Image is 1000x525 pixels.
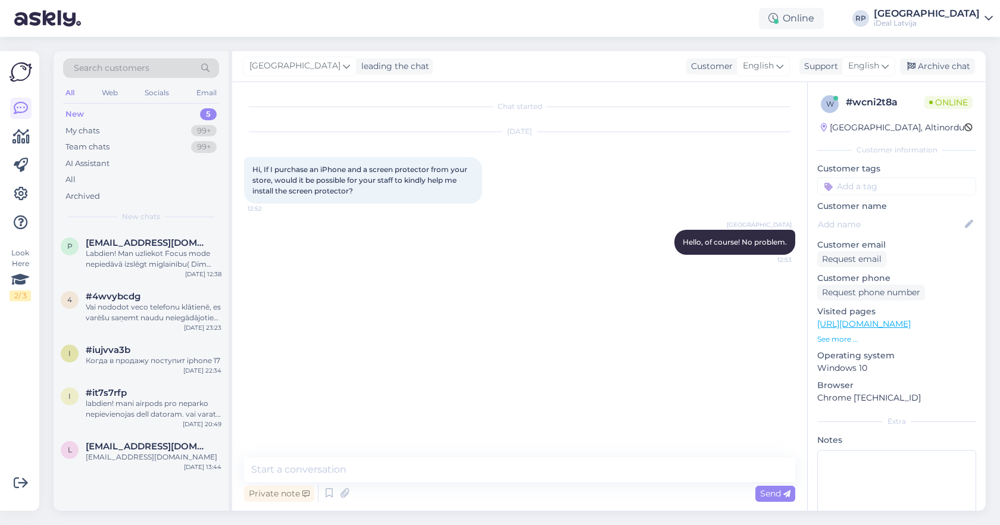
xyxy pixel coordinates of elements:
[68,349,71,358] span: i
[244,486,314,502] div: Private note
[86,291,140,302] span: #4wvybcdg
[184,323,221,332] div: [DATE] 23:23
[65,174,76,186] div: All
[686,60,733,73] div: Customer
[357,60,429,73] div: leading the chat
[74,62,149,74] span: Search customers
[817,362,976,374] p: Windows 10
[821,121,964,134] div: [GEOGRAPHIC_DATA], Altinordu
[817,239,976,251] p: Customer email
[185,270,221,279] div: [DATE] 12:38
[68,445,72,454] span: l
[900,58,975,74] div: Archive chat
[817,392,976,404] p: Chrome [TECHNICAL_ID]
[10,290,31,301] div: 2 / 3
[191,125,217,137] div: 99+
[817,162,976,175] p: Customer tags
[817,251,886,267] div: Request email
[86,398,221,420] div: labdien! mani airpods pro neparko nepievienojas dell datoram. vai varat kā palīdzēt, ja atnestu d...
[86,248,221,270] div: Labdien! Man uzliekot Focus mode nepiedāvā izslēgt miglainību( Dim lock blur) miega fokusā un kā ...
[874,9,980,18] div: [GEOGRAPHIC_DATA]
[194,85,219,101] div: Email
[817,272,976,285] p: Customer phone
[759,8,824,29] div: Online
[817,379,976,392] p: Browser
[86,452,221,462] div: [EMAIL_ADDRESS][DOMAIN_NAME]
[67,295,72,304] span: 4
[846,95,924,110] div: # wcni2t8a
[244,126,795,137] div: [DATE]
[874,9,993,28] a: [GEOGRAPHIC_DATA]iDeal Latvija
[10,248,31,301] div: Look Here
[86,302,221,323] div: Vai nododot veco telefonu klātienē, es varēšu saņemt naudu neiegādājoties jaunu ierīci?
[142,85,171,101] div: Socials
[122,211,160,222] span: New chats
[184,462,221,471] div: [DATE] 13:44
[799,60,838,73] div: Support
[252,165,469,195] span: Hi, If I purchase an iPhone and a screen protector from your store, would it be possible for your...
[249,60,340,73] span: [GEOGRAPHIC_DATA]
[86,355,221,366] div: Когда в продажу поступит iphone 17
[818,218,962,231] input: Add name
[248,204,292,213] span: 12:52
[760,488,790,499] span: Send
[68,392,71,401] span: i
[65,108,84,120] div: New
[86,237,210,248] span: patricijawin@gmail.com
[743,60,774,73] span: English
[852,10,869,27] div: RP
[86,345,130,355] span: #iujvva3b
[191,141,217,153] div: 99+
[99,85,120,101] div: Web
[817,200,976,212] p: Customer name
[200,108,217,120] div: 5
[244,101,795,112] div: Chat started
[727,220,792,229] span: [GEOGRAPHIC_DATA]
[67,242,73,251] span: p
[817,416,976,427] div: Extra
[63,85,77,101] div: All
[817,285,925,301] div: Request phone number
[65,158,110,170] div: AI Assistant
[183,420,221,429] div: [DATE] 20:49
[817,334,976,345] p: See more ...
[874,18,980,28] div: iDeal Latvija
[817,349,976,362] p: Operating system
[817,145,976,155] div: Customer information
[848,60,879,73] span: English
[86,441,210,452] span: laura.neilande10@inbox.lv
[683,237,787,246] span: Hello, of course! No problem.
[65,141,110,153] div: Team chats
[924,96,973,109] span: Online
[817,177,976,195] input: Add a tag
[65,190,100,202] div: Archived
[826,99,834,108] span: w
[817,318,911,329] a: [URL][DOMAIN_NAME]
[747,255,792,264] span: 12:53
[183,366,221,375] div: [DATE] 22:34
[817,305,976,318] p: Visited pages
[86,387,127,398] span: #it7s7rfp
[10,61,32,83] img: Askly Logo
[65,125,99,137] div: My chats
[817,434,976,446] p: Notes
